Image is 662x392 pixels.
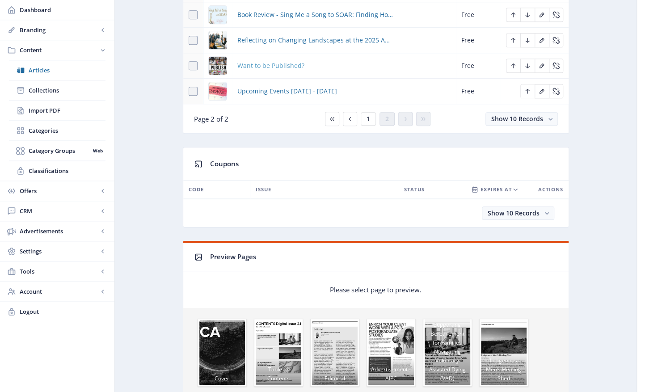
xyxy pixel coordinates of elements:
a: Edit page [506,61,520,69]
img: 0cecf31a-d5e4-4f30-9037-193e9b632c58.png [209,6,227,24]
span: Table of Contents [256,358,301,385]
a: Edit page [549,35,563,44]
a: Categories [9,121,105,140]
app-collection-view: Coupons [183,147,569,228]
span: Dashboard [20,5,107,14]
div: Preview Pages [210,250,558,264]
img: 181d46f9-8636-4cc2-bbe7-f0570fb6fcc4.png [209,82,227,100]
nb-badge: Web [90,146,105,155]
span: Page 2 of 2 [194,114,228,123]
a: Edit page [535,86,549,95]
span: Branding [20,25,98,34]
a: Articles [9,60,105,80]
span: Show 10 Records [488,209,540,217]
span: 2 [385,115,389,122]
a: Classifications [9,161,105,181]
a: Edit page [520,61,535,69]
span: EXPIRES AT [481,184,512,195]
span: Account [20,287,98,296]
button: Show 10 Records [485,112,558,126]
span: Indigenous Men’s Healing Shed [481,349,527,385]
button: 2 [379,112,395,126]
span: Show 10 Records [491,114,543,123]
td: Free [456,2,501,28]
span: Tools [20,267,98,276]
img: f3363d40-fbf8-4fa1-9a25-2090a555e1f1.png [209,31,227,49]
span: Category Groups [29,146,90,155]
a: Want to be Published? [237,60,304,71]
span: ISSUE [256,184,271,195]
a: Book Review - Sing Me a Song to SOAR: Finding Hope in Our Redemptive Stories by [PERSON_NAME] [237,9,393,20]
span: Settings [20,247,98,256]
td: Free [456,28,501,53]
span: STATUS [404,184,425,195]
span: Logout [20,307,107,316]
span: Advertisement - AIPC [368,358,414,385]
span: Content [20,46,98,55]
span: Import PDF [29,106,105,115]
a: Edit page [535,10,549,18]
a: Edit page [535,35,549,44]
a: Edit page [549,10,563,18]
a: Reflecting on Changing Landscapes at the 2025 ACA Conference [237,35,393,46]
span: Classifications [29,166,105,175]
span: Advertisements [20,227,98,236]
a: Edit page [506,10,520,18]
a: Import PDF [9,101,105,120]
span: CODE [189,184,204,195]
a: Collections [9,80,105,100]
span: Actions [538,184,563,195]
a: Edit page [520,10,535,18]
td: Free [456,53,501,79]
img: e720b079-b152-45db-a89f-2793d64fbdc7.png [209,57,227,75]
a: Edit page [549,61,563,69]
td: Free [456,79,501,104]
button: Show 10 Records [482,207,554,220]
span: Coupons [210,159,239,168]
a: Edit page [535,61,549,69]
a: Upcoming Events [DATE] - [DATE] [237,86,337,97]
button: 1 [361,112,376,126]
span: Supporting Bereavement for Families Navigating Voluntary Assisted Dying (VAD) [425,313,470,385]
a: Edit page [506,35,520,44]
a: Category GroupsWeb [9,141,105,160]
span: 1 [367,115,370,122]
span: Offers [20,186,98,195]
span: Collections [29,86,105,95]
a: Edit page [520,86,535,95]
span: Categories [29,126,105,135]
a: Edit page [549,86,563,95]
span: CRM [20,207,98,215]
a: Edit page [520,35,535,44]
span: Articles [29,66,105,75]
p: Please select page to preview. [330,285,422,294]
